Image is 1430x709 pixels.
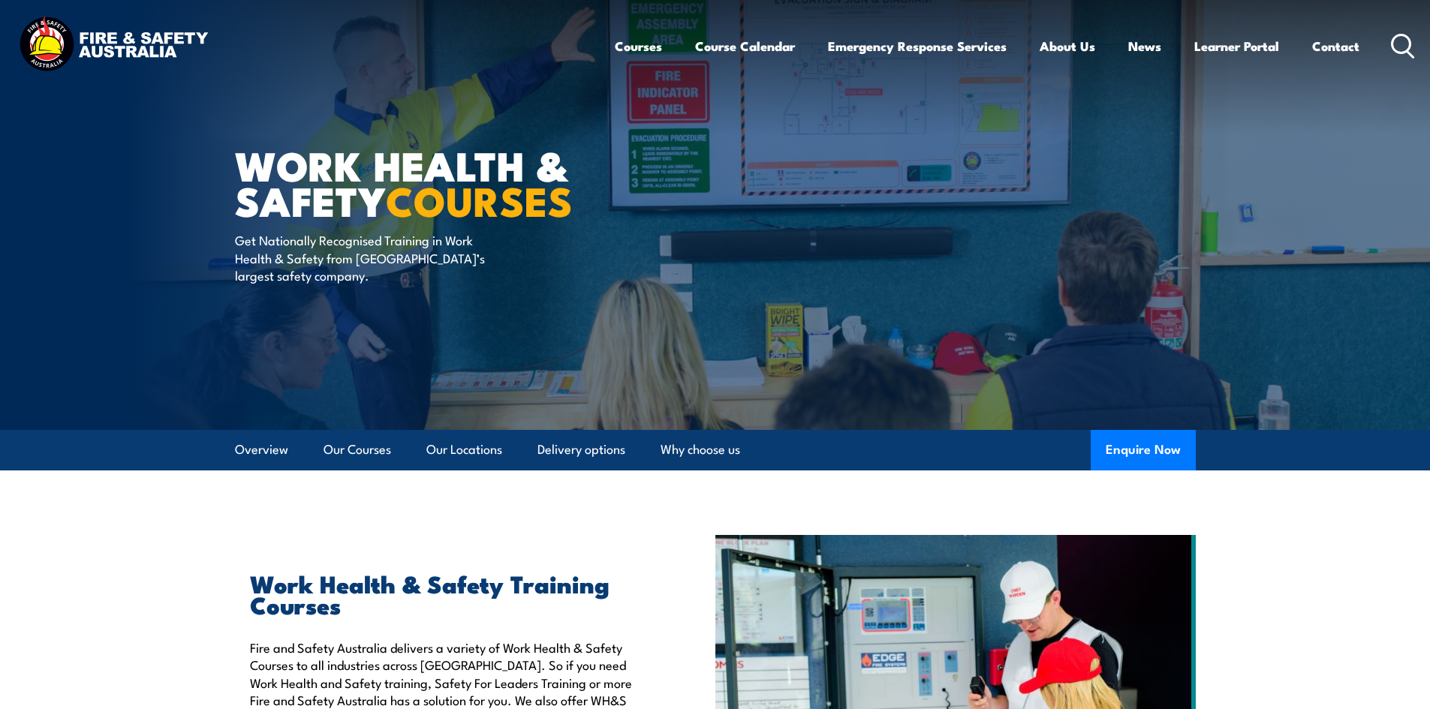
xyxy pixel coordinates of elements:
[235,147,606,217] h1: Work Health & Safety
[426,430,502,470] a: Our Locations
[828,26,1007,66] a: Emergency Response Services
[250,572,646,614] h2: Work Health & Safety Training Courses
[695,26,795,66] a: Course Calendar
[386,168,573,230] strong: COURSES
[235,231,509,284] p: Get Nationally Recognised Training in Work Health & Safety from [GEOGRAPHIC_DATA]’s largest safet...
[615,26,662,66] a: Courses
[1194,26,1279,66] a: Learner Portal
[661,430,740,470] a: Why choose us
[537,430,625,470] a: Delivery options
[1091,430,1196,470] button: Enquire Now
[1040,26,1095,66] a: About Us
[1128,26,1161,66] a: News
[324,430,391,470] a: Our Courses
[1312,26,1359,66] a: Contact
[235,430,288,470] a: Overview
